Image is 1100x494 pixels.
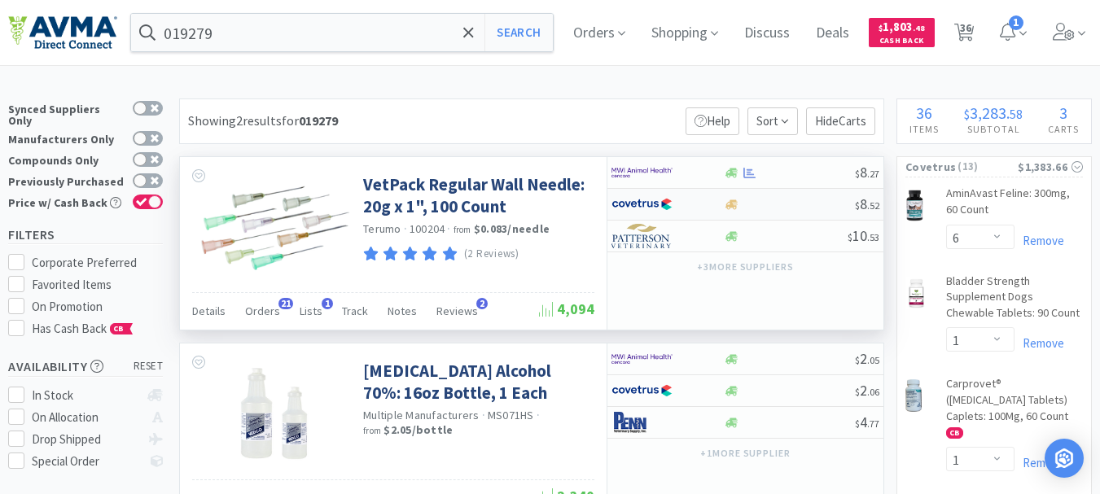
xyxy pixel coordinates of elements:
[867,168,879,180] span: . 27
[32,275,164,295] div: Favorited Items
[855,354,860,366] span: $
[848,226,879,245] span: 10
[913,23,925,33] span: . 48
[539,299,594,318] span: 4,094
[738,26,796,41] a: Discuss
[32,321,134,336] span: Has Cash Back
[855,163,879,181] span: 8
[809,26,856,41] a: Deals
[1045,439,1084,478] div: Open Intercom Messenger
[905,379,922,412] img: 3b9b20b6d6714189bbd94692ba2d9396_693378.png
[363,425,381,436] span: from
[322,298,333,309] span: 1
[1018,158,1083,176] div: $1,383.66
[855,386,860,398] span: $
[388,304,417,318] span: Notes
[32,408,140,427] div: On Allocation
[689,256,802,278] button: +3more suppliers
[32,253,164,273] div: Corporate Preferred
[363,360,590,404] a: [MEDICAL_DATA] Alcohol 70%: 16oz Bottle, 1 Each
[867,386,879,398] span: . 06
[952,121,1036,137] h4: Subtotal
[686,107,739,135] p: Help
[952,105,1036,121] div: .
[447,221,450,236] span: ·
[134,358,164,375] span: reset
[464,246,519,263] p: (2 Reviews)
[1009,15,1023,30] span: 1
[611,192,673,216] img: 77fca1acd8b6420a9015268ca798ef17_1.png
[537,408,540,422] span: ·
[611,224,673,248] img: f5e969b455434c6296c6d81ef179fa71_3.png
[8,15,117,50] img: e4e33dab9f054f5782a47901c742baa9_102.png
[855,195,879,213] span: 8
[221,360,326,466] img: 1f1dcd9c71644196ae5701c3e83bc128_50890.jpeg
[8,357,163,376] h5: Availability
[611,378,673,403] img: 77fca1acd8b6420a9015268ca798ef17_1.png
[342,304,368,318] span: Track
[946,273,1083,328] a: Bladder Strength Supplement Dogs Chewable Tablets: 90 Count
[970,103,1006,123] span: 3,283
[363,408,480,422] a: Multiple Manufacturers
[282,112,338,129] span: for
[916,103,932,123] span: 36
[454,224,471,235] span: from
[476,298,488,309] span: 2
[867,354,879,366] span: . 05
[855,199,860,212] span: $
[947,428,962,438] span: CB
[1010,106,1023,122] span: 58
[111,324,127,334] span: CB
[404,221,407,236] span: ·
[855,413,879,431] span: 4
[8,131,125,145] div: Manufacturers Only
[32,386,140,405] div: In Stock
[855,349,879,368] span: 2
[946,186,1083,224] a: AminAvast Feline: 300mg, 60 Count
[8,152,125,166] div: Compounds Only
[867,199,879,212] span: . 52
[8,101,125,126] div: Synced Suppliers Only
[879,23,883,33] span: $
[131,14,553,51] input: Search by item, sku, manufacturer, ingredient, size...
[32,452,140,471] div: Special Order
[946,376,1083,446] a: Carprovet® ([MEDICAL_DATA] Tablets) Caplets: 100Mg, 60 Count CB
[195,173,353,279] img: bb97d93f175847c2843d474e979efa42_27844.png
[188,111,338,132] div: Showing 2 results
[299,112,338,129] strong: 019279
[32,430,140,449] div: Drop Shipped
[867,417,879,430] span: . 77
[869,11,935,55] a: $1,803.48Cash Back
[383,422,453,437] strong: $2.05 / bottle
[611,410,673,435] img: e1133ece90fa4a959c5ae41b0808c578_9.png
[1015,335,1064,351] a: Remove
[964,106,970,122] span: $
[855,381,879,400] span: 2
[905,277,927,309] img: b5f3ef1ef5a4410985bfdbd3a4352d41_30509.png
[855,168,860,180] span: $
[897,121,952,137] h4: Items
[363,221,401,236] a: Terumo
[484,14,552,51] button: Search
[855,417,860,430] span: $
[8,173,125,187] div: Previously Purchased
[363,173,590,218] a: VetPack Regular Wall Needle: 20g x 1", 100 Count
[8,225,163,244] h5: Filters
[692,442,799,465] button: +1more supplier
[879,19,925,34] span: 1,803
[482,408,485,422] span: ·
[32,297,164,317] div: On Promotion
[192,304,226,318] span: Details
[879,37,925,47] span: Cash Back
[867,231,879,243] span: . 53
[905,158,956,176] span: Covetrus
[905,189,924,221] img: dec5747cad6042789471a68aa383658f_37283.png
[956,159,1018,175] span: ( 13 )
[747,107,798,135] span: Sort
[488,408,534,422] span: MS071HS
[245,304,280,318] span: Orders
[806,107,875,135] p: Hide Carts
[8,195,125,208] div: Price w/ Cash Back
[1059,103,1067,123] span: 3
[611,347,673,371] img: f6b2451649754179b5b4e0c70c3f7cb0_2.png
